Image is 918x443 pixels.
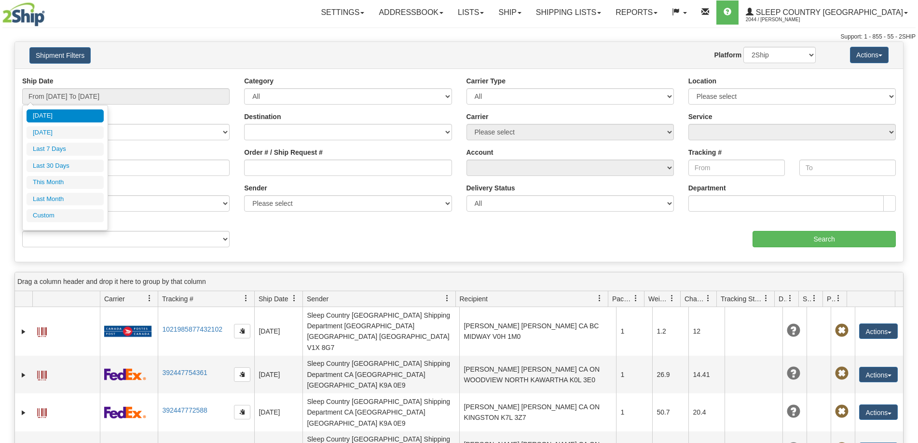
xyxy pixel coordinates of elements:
[104,406,146,418] img: 2 - FedEx Express®
[234,324,250,338] button: Copy to clipboard
[591,290,608,307] a: Recipient filter column settings
[314,0,371,25] a: Settings
[162,406,207,414] a: 392447772588
[244,148,323,157] label: Order # / Ship Request #
[782,290,798,307] a: Delivery Status filter column settings
[238,290,254,307] a: Tracking # filter column settings
[19,408,28,417] a: Expand
[859,367,898,382] button: Actions
[688,183,726,193] label: Department
[616,393,652,431] td: 1
[162,369,207,376] a: 392447754361
[758,290,774,307] a: Tracking Status filter column settings
[466,183,515,193] label: Delivery Status
[688,307,725,356] td: 12
[608,0,665,25] a: Reports
[254,393,302,431] td: [DATE]
[254,356,302,393] td: [DATE]
[746,15,818,25] span: 2044 / [PERSON_NAME]
[787,324,800,337] span: Unknown
[244,183,267,193] label: Sender
[234,405,250,419] button: Copy to clipboard
[753,231,896,247] input: Search
[259,294,288,304] span: Ship Date
[628,290,644,307] a: Packages filter column settings
[22,76,54,86] label: Ship Date
[254,307,302,356] td: [DATE]
[302,307,459,356] td: Sleep Country [GEOGRAPHIC_DATA] Shipping Department [GEOGRAPHIC_DATA] [GEOGRAPHIC_DATA] [GEOGRAPH...
[27,126,104,139] li: [DATE]
[612,294,632,304] span: Packages
[859,323,898,339] button: Actions
[616,307,652,356] td: 1
[460,294,488,304] span: Recipient
[459,307,616,356] td: [PERSON_NAME] [PERSON_NAME] CA BC MIDWAY V0H 1M0
[302,356,459,393] td: Sleep Country [GEOGRAPHIC_DATA] Shipping Department CA [GEOGRAPHIC_DATA] [GEOGRAPHIC_DATA] K9A 0E9
[27,160,104,173] li: Last 30 Days
[27,143,104,156] li: Last 7 Days
[37,404,47,419] a: Label
[803,294,811,304] span: Shipment Issues
[688,76,716,86] label: Location
[685,294,705,304] span: Charge
[700,290,716,307] a: Charge filter column settings
[371,0,451,25] a: Addressbook
[787,367,800,380] span: Unknown
[799,160,896,176] input: To
[162,294,193,304] span: Tracking #
[754,8,903,16] span: Sleep Country [GEOGRAPHIC_DATA]
[850,47,889,63] button: Actions
[652,356,688,393] td: 26.9
[714,50,741,60] label: Platform
[37,366,47,382] a: Label
[439,290,455,307] a: Sender filter column settings
[459,356,616,393] td: [PERSON_NAME] [PERSON_NAME] CA ON WOODVIEW NORTH KAWARTHA K0L 3E0
[302,393,459,431] td: Sleep Country [GEOGRAPHIC_DATA] Shipping Department CA [GEOGRAPHIC_DATA] [GEOGRAPHIC_DATA] K9A 0E9
[806,290,822,307] a: Shipment Issues filter column settings
[688,112,712,121] label: Service
[830,290,847,307] a: Pickup Status filter column settings
[859,404,898,420] button: Actions
[459,393,616,431] td: [PERSON_NAME] [PERSON_NAME] CA ON KINGSTON K7L 3Z7
[104,325,151,337] img: 20 - Canada Post
[466,112,489,121] label: Carrier
[2,2,45,27] img: logo2044.jpg
[104,368,146,380] img: 2 - FedEx Express®
[491,0,528,25] a: Ship
[19,370,28,380] a: Expand
[27,109,104,122] li: [DATE]
[688,148,722,157] label: Tracking #
[616,356,652,393] td: 1
[896,172,917,270] iframe: chat widget
[234,367,250,382] button: Copy to clipboard
[162,325,222,333] a: 1021985877432102
[466,76,506,86] label: Carrier Type
[29,47,91,64] button: Shipment Filters
[15,272,903,291] div: grid grouping header
[27,209,104,222] li: Custom
[835,367,849,380] span: Pickup Not Assigned
[835,324,849,337] span: Pickup Not Assigned
[688,393,725,431] td: 20.4
[244,76,274,86] label: Category
[466,148,493,157] label: Account
[27,176,104,189] li: This Month
[688,356,725,393] td: 14.41
[2,33,916,41] div: Support: 1 - 855 - 55 - 2SHIP
[688,160,785,176] input: From
[104,294,125,304] span: Carrier
[27,193,104,206] li: Last Month
[779,294,787,304] span: Delivery Status
[827,294,835,304] span: Pickup Status
[721,294,763,304] span: Tracking Status
[835,405,849,418] span: Pickup Not Assigned
[451,0,491,25] a: Lists
[286,290,302,307] a: Ship Date filter column settings
[19,327,28,336] a: Expand
[739,0,915,25] a: Sleep Country [GEOGRAPHIC_DATA] 2044 / [PERSON_NAME]
[664,290,680,307] a: Weight filter column settings
[652,307,688,356] td: 1.2
[652,393,688,431] td: 50.7
[37,323,47,338] a: Label
[307,294,329,304] span: Sender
